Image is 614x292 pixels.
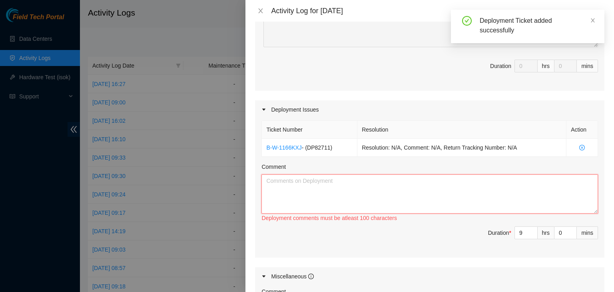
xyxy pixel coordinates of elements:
[263,8,598,47] textarea: Comment
[577,226,598,239] div: mins
[571,145,593,150] span: close-circle
[255,7,266,15] button: Close
[357,121,566,139] th: Resolution
[480,16,595,35] div: Deployment Ticket added successfully
[271,272,314,281] div: Miscellaneous
[261,274,266,279] span: caret-right
[261,107,266,112] span: caret-right
[261,214,598,222] div: Deployment comments must be atleast 100 characters
[271,6,604,15] div: Activity Log for [DATE]
[255,100,604,119] div: Deployment Issues
[266,144,301,151] a: B-W-1166KXJ
[488,228,511,237] div: Duration
[357,139,566,157] td: Resolution: N/A, Comment: N/A, Return Tracking Number: N/A
[302,144,332,151] span: - ( DP82711 )
[590,18,596,23] span: close
[566,121,598,139] th: Action
[262,121,357,139] th: Ticket Number
[577,60,598,72] div: mins
[255,267,604,286] div: Miscellaneous info-circle
[261,162,286,171] label: Comment
[462,16,472,26] span: check-circle
[538,60,554,72] div: hrs
[261,174,598,214] textarea: Comment
[308,274,314,279] span: info-circle
[490,62,511,70] div: Duration
[538,226,554,239] div: hrs
[257,8,264,14] span: close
